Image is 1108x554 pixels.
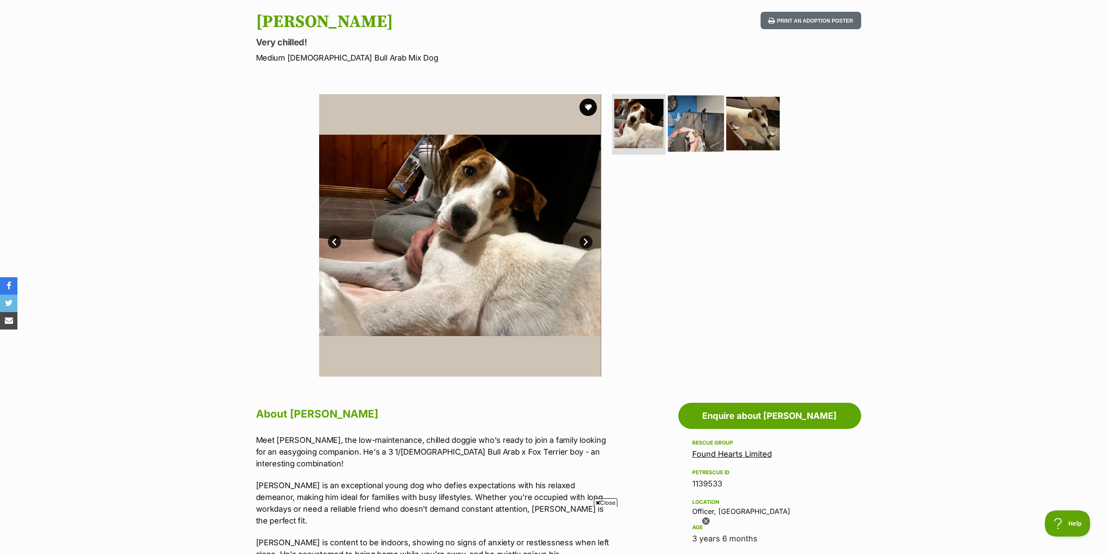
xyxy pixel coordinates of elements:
[761,12,861,30] button: Print an adoption poster
[256,12,624,32] h1: [PERSON_NAME]
[256,479,616,527] p: [PERSON_NAME] is an exceptional young dog who defies expectations with his relaxed demeanor, maki...
[692,497,847,515] div: Officer, [GEOGRAPHIC_DATA]
[579,235,593,248] a: Next
[256,52,624,64] p: Medium [DEMOGRAPHIC_DATA] Bull Arab Mix Dog
[256,434,616,469] p: Meet [PERSON_NAME], the low-maintenance, chilled doggie who's ready to join a family looking for ...
[678,403,861,429] a: Enquire about [PERSON_NAME]
[614,99,663,148] img: Photo of Hank
[692,439,847,446] div: Rescue group
[256,404,616,424] h2: About [PERSON_NAME]
[692,469,847,476] div: PetRescue ID
[726,97,780,150] img: Photo of Hank
[692,478,847,490] div: 1139533
[328,235,341,248] a: Prev
[396,510,713,550] iframe: Advertisement
[1045,510,1091,537] iframe: Help Scout Beacon - Open
[692,449,772,459] a: Found Hearts Limited
[601,94,883,377] img: Photo of Hank
[692,524,847,531] div: Age
[594,498,617,507] span: Close
[256,36,624,48] p: Very chilled!
[692,533,847,545] div: 3 years 6 months
[668,95,724,151] img: Photo of Hank
[692,499,847,506] div: Location
[579,99,597,116] button: favourite
[319,94,601,377] img: Photo of Hank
